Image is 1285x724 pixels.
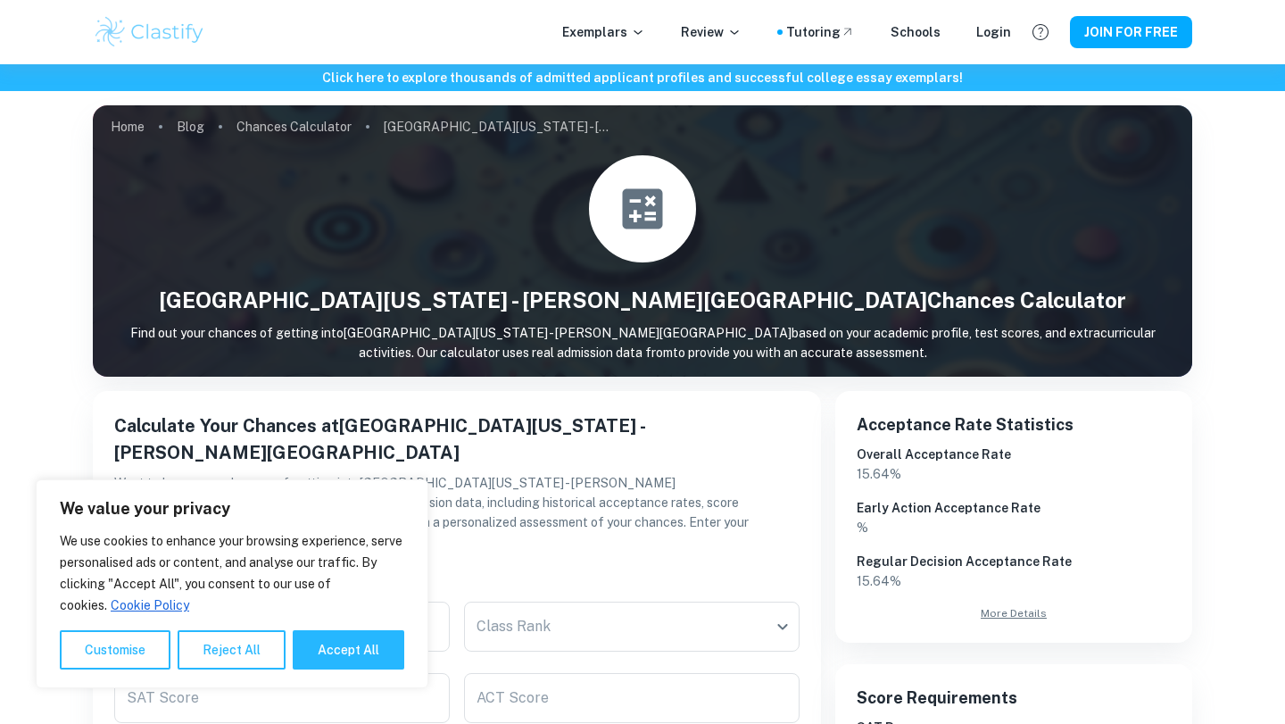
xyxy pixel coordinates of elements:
[114,473,800,552] p: Want to know your chances of getting into [GEOGRAPHIC_DATA][US_STATE] - [PERSON_NAME][GEOGRAPHIC_...
[1025,17,1056,47] button: Help and Feedback
[857,686,1171,711] h6: Score Requirements
[857,571,1171,591] p: 15.64 %
[60,630,170,670] button: Customise
[681,22,742,42] p: Review
[111,114,145,139] a: Home
[562,22,645,42] p: Exemplars
[4,68,1281,87] h6: Click here to explore thousands of admitted applicant profiles and successful college essay exemp...
[60,530,404,616] p: We use cookies to enhance your browsing experience, serve personalised ads or content, and analys...
[236,114,352,139] a: Chances Calculator
[857,412,1171,437] h6: Acceptance Rate Statistics
[93,14,206,50] img: Clastify logo
[93,284,1192,316] h1: [GEOGRAPHIC_DATA][US_STATE] - [PERSON_NAME][GEOGRAPHIC_DATA] Chances Calculator
[36,479,428,688] div: We value your privacy
[857,464,1171,484] p: 15.64 %
[857,498,1171,518] h6: Early Action Acceptance Rate
[93,323,1192,362] p: Find out your chances of getting into [GEOGRAPHIC_DATA][US_STATE] - [PERSON_NAME][GEOGRAPHIC_DATA...
[857,605,1171,621] a: More Details
[891,22,941,42] a: Schools
[1070,16,1192,48] button: JOIN FOR FREE
[178,630,286,670] button: Reject All
[60,498,404,520] p: We value your privacy
[114,412,800,466] h5: Calculate Your Chances at [GEOGRAPHIC_DATA][US_STATE] - [PERSON_NAME][GEOGRAPHIC_DATA]
[110,597,190,613] a: Cookie Policy
[857,518,1171,537] p: %
[384,117,616,137] p: [GEOGRAPHIC_DATA][US_STATE] - [PERSON_NAME][GEOGRAPHIC_DATA]
[857,445,1171,464] h6: Overall Acceptance Rate
[976,22,1011,42] a: Login
[114,566,800,587] h6: Academic Information
[857,552,1171,571] h6: Regular Decision Acceptance Rate
[786,22,855,42] a: Tutoring
[293,630,404,670] button: Accept All
[177,114,204,139] a: Blog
